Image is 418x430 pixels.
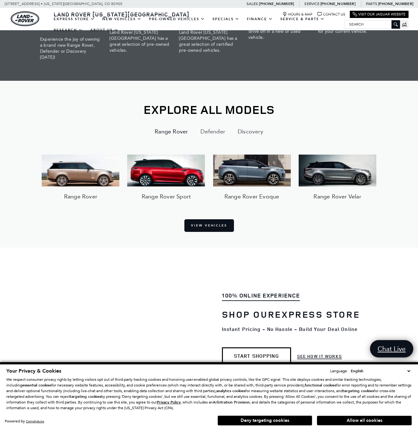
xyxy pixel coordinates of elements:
select: Language Select [349,368,412,374]
h3: Range Rover Sport [142,193,191,200]
a: Chat Live [370,340,413,357]
button: Discovery [231,124,270,139]
strong: functional cookies [305,383,336,388]
a: [PHONE_NUMBER] [320,1,355,6]
a: About Us [87,25,122,36]
div: Instant Pricing - No Hassle - Build Your Deal Online [222,324,393,335]
button: Deny targeting cookies [218,415,312,426]
h3: Range Rover Velar [313,193,361,200]
h2: Explore All Models [40,103,378,116]
a: Finance [243,14,277,25]
img: Land Rover [11,11,39,26]
img: Range [213,155,291,187]
a: View Vehicles [184,219,234,232]
a: Range Rover [42,155,119,204]
span: Land Rover [US_STATE][GEOGRAPHIC_DATA] [54,10,189,18]
span: Experience the joy of owning a brand new Range Rover, Defender or Discovery [DATE]! [40,37,100,60]
a: Contact Us [317,12,345,17]
a: Hours & Map [283,12,313,17]
button: Allow all cookies [317,416,412,425]
a: Privacy Policy [157,400,181,404]
a: Range Rover Evoque [213,155,291,204]
strong: targeting cookies [70,394,101,399]
a: Specials [209,14,243,25]
span: Land Rover [US_STATE][GEOGRAPHIC_DATA] has a great selection of pre-owned vehicles. [110,30,170,53]
input: Search [344,21,400,28]
nav: Main Navigation [50,14,344,36]
a: EXPRESS STORE [50,14,99,25]
a: [PHONE_NUMBER] [259,1,294,6]
a: [PHONE_NUMBER] [378,1,413,6]
span: Parts [366,2,377,6]
div: Language: [330,369,348,373]
a: Visit Our Jaguar Website [353,12,406,17]
a: New Vehicles [99,14,145,25]
a: [STREET_ADDRESS] • [US_STATE][GEOGRAPHIC_DATA], CO 80905 [5,2,122,6]
a: Research [50,25,87,36]
a: land-rover [11,11,39,26]
div: Shop Our Express Store [222,307,393,322]
h3: Range Rover Evoque [224,193,279,200]
iframe: Vimeo Player iframe [26,283,196,379]
span: Chat Live [374,345,409,353]
div: 100% ONLINE EXPERIENCE [222,292,300,301]
a: Start Shopping [222,347,291,365]
a: Range Rover Sport [127,155,205,204]
button: Defender [194,124,231,139]
button: Range Rover [148,124,194,139]
a: ComplyAuto [26,419,44,423]
a: Service & Parts [277,14,328,25]
p: We respect consumer privacy rights by letting visitors opt out of third-party tracking cookies an... [6,377,412,411]
div: Powered by [5,419,44,423]
span: Your Privacy & Cookies [6,368,61,374]
a: See How it Works [297,354,342,359]
img: Range [127,155,205,187]
img: Range [299,155,376,187]
span: Service [304,2,319,6]
a: Pre-Owned Vehicles [145,14,209,25]
strong: analytics cookies [216,388,245,393]
h3: Range Rover [64,193,97,200]
a: Land Rover [US_STATE][GEOGRAPHIC_DATA] [50,10,193,18]
img: Range [42,155,119,187]
span: Sales [247,2,258,6]
span: Land Rover [US_STATE][GEOGRAPHIC_DATA] has a great selection of certified pre-owned vehicles. [179,30,237,53]
strong: targeting cookies [343,388,374,393]
strong: Arbitration Provision [213,400,250,405]
a: Range Rover Velar [299,155,376,204]
strong: essential cookies [22,383,51,388]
